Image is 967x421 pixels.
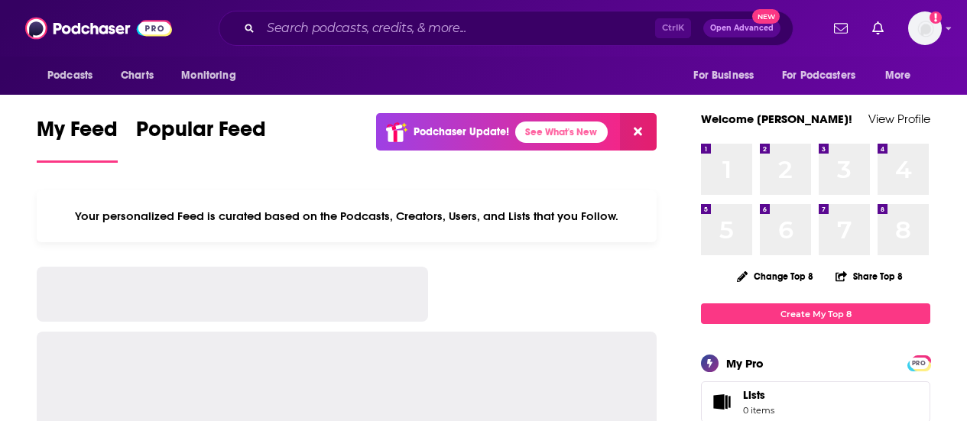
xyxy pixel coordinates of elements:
[181,65,235,86] span: Monitoring
[743,405,774,416] span: 0 items
[655,18,691,38] span: Ctrl K
[37,116,118,163] a: My Feed
[25,14,172,43] img: Podchaser - Follow, Share and Rate Podcasts
[910,358,928,369] span: PRO
[693,65,754,86] span: For Business
[261,16,655,40] input: Search podcasts, credits, & more...
[111,61,163,90] a: Charts
[743,388,765,402] span: Lists
[710,24,774,32] span: Open Advanced
[930,11,942,24] svg: Add a profile image
[37,61,112,90] button: open menu
[683,61,773,90] button: open menu
[701,112,852,126] a: Welcome [PERSON_NAME]!
[752,9,780,24] span: New
[414,125,509,138] p: Podchaser Update!
[828,15,854,41] a: Show notifications dropdown
[701,303,930,324] a: Create My Top 8
[37,190,657,242] div: Your personalized Feed is curated based on the Podcasts, Creators, Users, and Lists that you Follow.
[908,11,942,45] button: Show profile menu
[37,116,118,151] span: My Feed
[47,65,92,86] span: Podcasts
[866,15,890,41] a: Show notifications dropdown
[706,391,737,413] span: Lists
[782,65,855,86] span: For Podcasters
[908,11,942,45] span: Logged in as WesBurdett
[515,121,608,143] a: See What's New
[743,388,774,402] span: Lists
[835,261,904,291] button: Share Top 8
[726,356,764,371] div: My Pro
[728,267,823,286] button: Change Top 8
[885,65,911,86] span: More
[908,11,942,45] img: User Profile
[703,19,780,37] button: Open AdvancedNew
[875,61,930,90] button: open menu
[772,61,878,90] button: open menu
[136,116,266,151] span: Popular Feed
[170,61,255,90] button: open menu
[868,112,930,126] a: View Profile
[910,357,928,368] a: PRO
[136,116,266,163] a: Popular Feed
[121,65,154,86] span: Charts
[219,11,793,46] div: Search podcasts, credits, & more...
